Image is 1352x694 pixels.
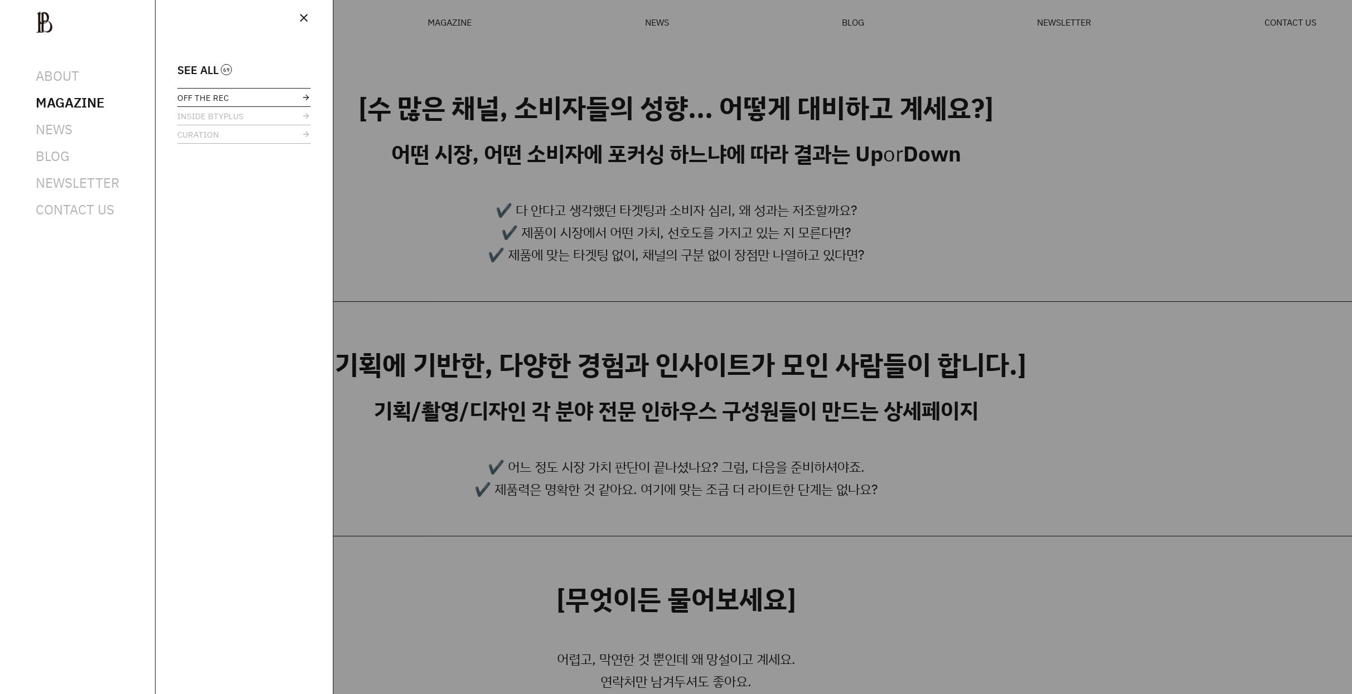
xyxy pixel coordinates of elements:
[177,107,311,125] a: INSIDE BTYPLUS
[36,67,79,85] a: ABOUT
[177,89,311,106] a: OFF THE REC
[177,112,244,120] span: INSIDE BTYPLUS
[177,66,219,74] span: SEE ALL
[36,201,114,218] a: CONTACT US
[177,125,311,143] a: CURATION
[36,11,53,33] img: ba379d5522eb3.png
[297,11,311,25] span: close
[36,174,119,192] a: NEWSLETTER
[36,94,104,111] span: MAGAZINE
[36,120,72,138] a: NEWS
[177,94,229,102] span: OFF THE REC
[36,147,70,165] a: BLOG
[177,130,219,139] span: CURATION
